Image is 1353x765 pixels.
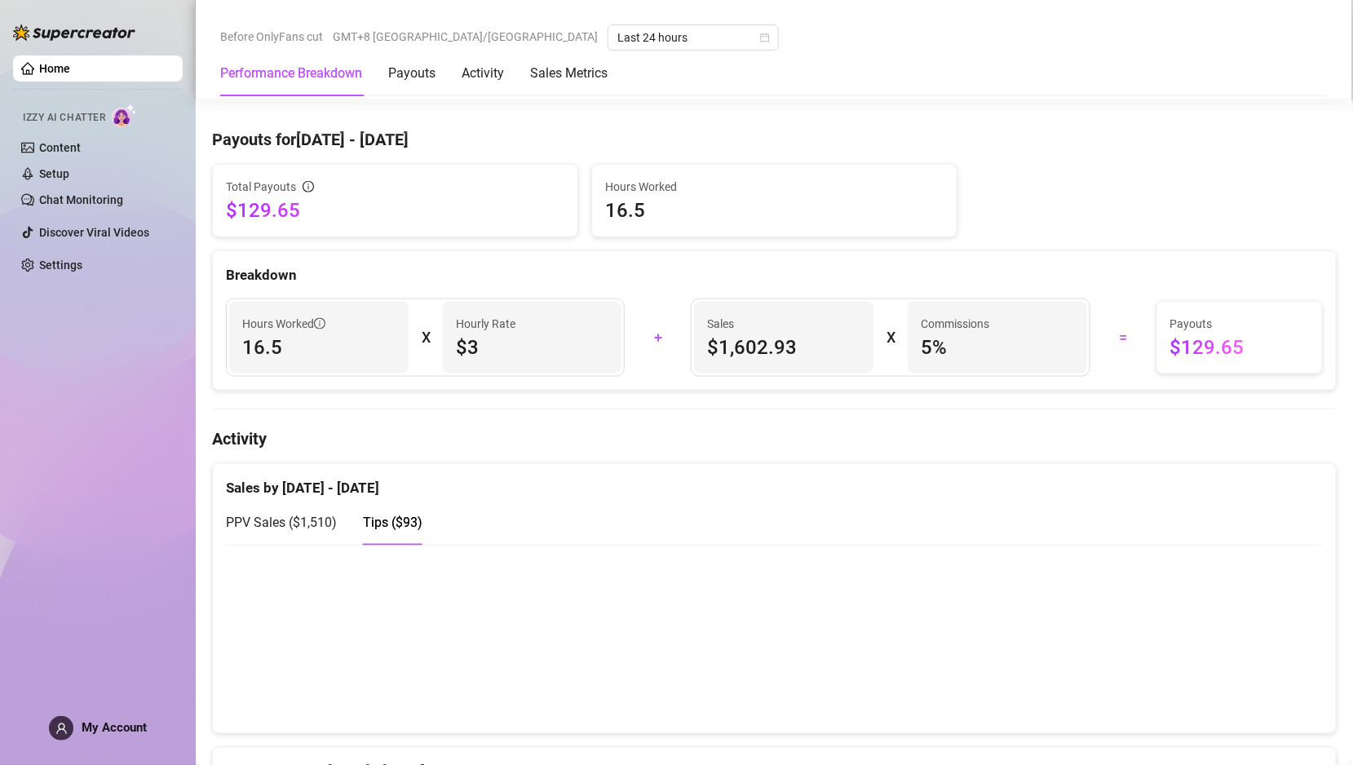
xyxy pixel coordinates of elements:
[212,128,1337,151] h4: Payouts for [DATE] - [DATE]
[314,318,325,329] span: info-circle
[605,178,944,196] span: Hours Worked
[226,178,296,196] span: Total Payouts
[303,181,314,192] span: info-circle
[707,334,860,360] span: $1,602.93
[212,427,1337,450] h4: Activity
[1170,315,1309,333] span: Payouts
[39,259,82,272] a: Settings
[530,64,608,83] div: Sales Metrics
[456,315,515,333] article: Hourly Rate
[220,64,362,83] div: Performance Breakdown
[39,226,149,239] a: Discover Viral Videos
[226,464,1323,499] div: Sales by [DATE] - [DATE]
[921,334,1074,360] span: 5 %
[634,325,681,351] div: +
[333,24,598,49] span: GMT+8 [GEOGRAPHIC_DATA]/[GEOGRAPHIC_DATA]
[388,64,436,83] div: Payouts
[39,167,69,180] a: Setup
[220,24,323,49] span: Before OnlyFans cut
[39,62,70,75] a: Home
[226,264,1323,286] div: Breakdown
[39,193,123,206] a: Chat Monitoring
[112,104,137,127] img: AI Chatter
[242,334,396,360] span: 16.5
[617,25,769,50] span: Last 24 hours
[363,515,422,530] span: Tips ( $93 )
[887,325,895,351] div: X
[226,515,337,530] span: PPV Sales ( $1,510 )
[462,64,504,83] div: Activity
[13,24,135,41] img: logo-BBDzfeDw.svg
[1170,334,1309,360] span: $129.65
[82,720,147,735] span: My Account
[226,197,564,223] span: $129.65
[760,33,770,42] span: calendar
[605,197,944,223] span: 16.5
[456,334,609,360] span: $3
[23,110,105,126] span: Izzy AI Chatter
[1100,325,1147,351] div: =
[707,315,860,333] span: Sales
[242,315,325,333] span: Hours Worked
[55,723,68,735] span: user
[39,141,81,154] a: Content
[422,325,430,351] div: X
[921,315,989,333] article: Commissions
